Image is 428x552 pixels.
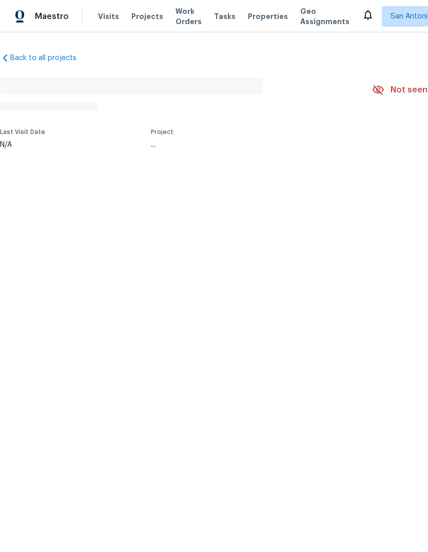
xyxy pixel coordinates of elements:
[248,11,288,22] span: Properties
[131,11,163,22] span: Projects
[300,6,349,27] span: Geo Assignments
[151,141,348,148] div: ...
[35,11,69,22] span: Maestro
[151,129,173,135] span: Project
[214,13,236,20] span: Tasks
[98,11,119,22] span: Visits
[176,6,202,27] span: Work Orders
